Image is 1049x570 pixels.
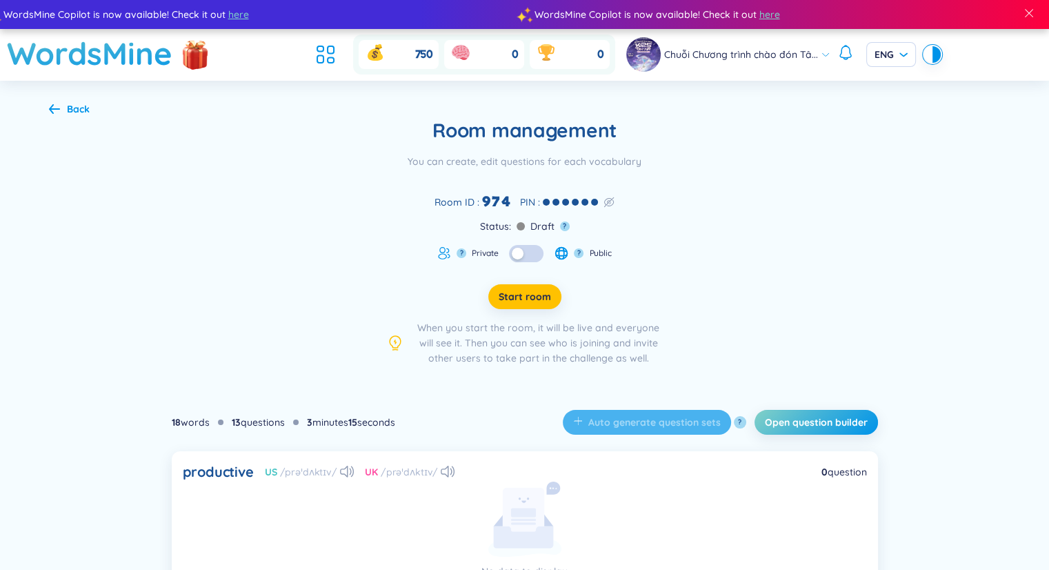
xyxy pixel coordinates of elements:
[232,416,241,429] strong: 13
[232,415,285,430] div: questions
[755,410,878,435] button: Open question builder
[734,416,746,429] button: ?
[67,101,90,117] div: Back
[432,118,617,143] h2: Room management
[381,465,438,479] div: /prəˈdʌktɪv/
[472,248,498,259] span: Private
[414,320,663,366] span: When you start the room, it will be live and everyone will see it. Then you can see who is joinin...
[7,29,172,78] a: WordsMine
[488,284,561,309] button: Start room
[759,7,779,22] span: here
[560,222,570,231] button: ?
[414,47,433,62] span: 750
[574,248,583,258] button: ?
[480,219,511,234] span: Status :
[408,154,641,169] div: You can create, edit questions for each vocabulary
[765,415,868,429] span: Open question builder
[875,48,908,61] span: ENG
[512,47,519,62] span: 0
[482,191,512,213] strong: 974
[265,464,277,480] div: US
[307,415,395,430] div: minutes seconds
[49,104,90,117] a: Back
[821,466,828,478] strong: 0
[365,464,378,480] div: UK
[348,416,357,429] strong: 15
[434,191,512,213] div: :
[626,37,661,72] img: avatar
[520,195,615,210] div: :
[183,462,254,482] div: productive
[457,248,466,258] button: ?
[589,248,611,259] span: Public
[626,37,664,72] a: avatar
[664,47,818,62] span: Chuỗi Chương trình chào đón Tâ...
[530,219,555,234] span: Draft
[307,416,312,429] strong: 3
[499,290,551,304] span: Start room
[181,33,209,75] img: flashSalesIcon.a7f4f837.png
[520,195,535,210] span: PIN
[228,7,248,22] span: here
[821,464,867,480] div: question
[172,415,210,430] div: words
[172,416,181,429] strong: 18
[280,465,337,479] div: /prəˈdʌktɪv/
[597,47,604,62] span: 0
[434,195,474,210] span: Room ID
